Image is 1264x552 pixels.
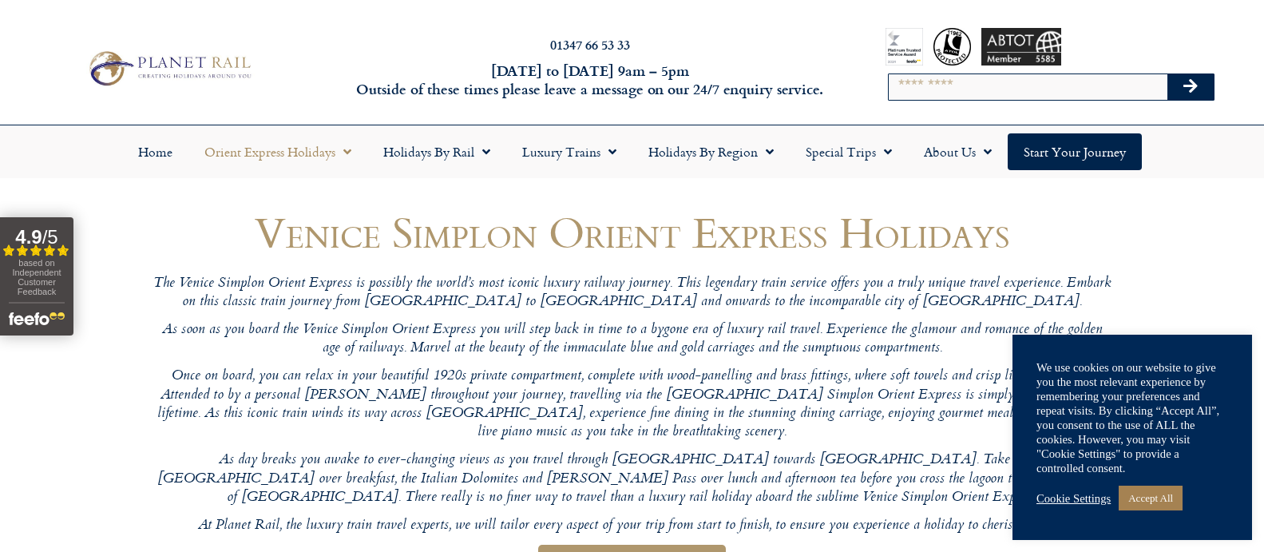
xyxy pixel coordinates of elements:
[153,451,1111,507] p: As day breaks you awake to ever-changing views as you travel through [GEOGRAPHIC_DATA] towards [G...
[153,321,1111,359] p: As soon as you board the Venice Simplon Orient Express you will step back in time to a bygone era...
[632,133,790,170] a: Holidays by Region
[1036,491,1111,506] a: Cookie Settings
[153,275,1111,312] p: The Venice Simplon Orient Express is possibly the world’s most iconic luxury railway journey. Thi...
[550,35,630,54] a: 01347 66 53 33
[153,367,1111,442] p: Once on board, you can relax in your beautiful 1920s private compartment, complete with wood-pane...
[122,133,188,170] a: Home
[1036,360,1228,475] div: We use cookies on our website to give you the most relevant experience by remembering your prefer...
[82,47,256,89] img: Planet Rail Train Holidays Logo
[1167,74,1214,100] button: Search
[908,133,1008,170] a: About Us
[367,133,506,170] a: Holidays by Rail
[188,133,367,170] a: Orient Express Holidays
[506,133,632,170] a: Luxury Trains
[153,517,1111,535] p: At Planet Rail, the luxury train travel experts, we will tailor every aspect of your trip from st...
[8,133,1256,170] nav: Menu
[1119,486,1183,510] a: Accept All
[1008,133,1142,170] a: Start your Journey
[341,62,838,99] h6: [DATE] to [DATE] 9am – 5pm Outside of these times please leave a message on our 24/7 enquiry serv...
[790,133,908,170] a: Special Trips
[153,208,1111,256] h1: Venice Simplon Orient Express Holidays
